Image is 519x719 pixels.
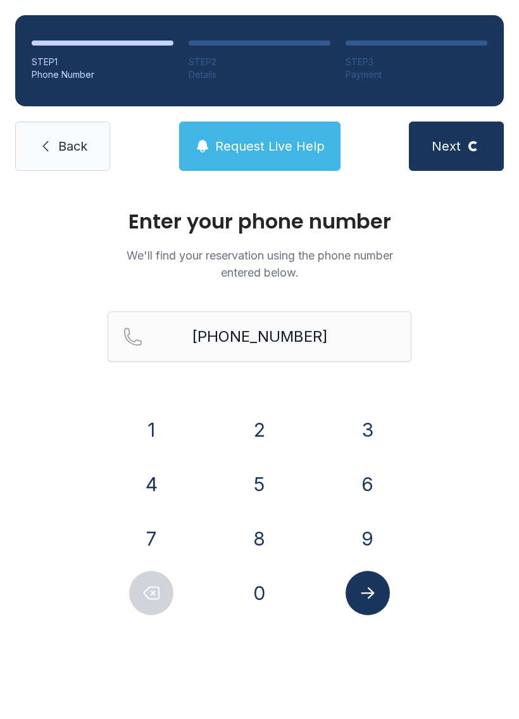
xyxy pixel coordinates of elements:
[346,571,390,615] button: Submit lookup form
[129,516,173,561] button: 7
[346,408,390,452] button: 3
[189,56,330,68] div: STEP 2
[58,137,87,155] span: Back
[129,571,173,615] button: Delete number
[32,56,173,68] div: STEP 1
[237,462,282,506] button: 5
[237,516,282,561] button: 8
[237,571,282,615] button: 0
[108,247,411,281] p: We'll find your reservation using the phone number entered below.
[346,462,390,506] button: 6
[129,408,173,452] button: 1
[129,462,173,506] button: 4
[237,408,282,452] button: 2
[346,68,487,81] div: Payment
[346,516,390,561] button: 9
[108,211,411,232] h1: Enter your phone number
[432,137,461,155] span: Next
[108,311,411,362] input: Reservation phone number
[215,137,325,155] span: Request Live Help
[32,68,173,81] div: Phone Number
[189,68,330,81] div: Details
[346,56,487,68] div: STEP 3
